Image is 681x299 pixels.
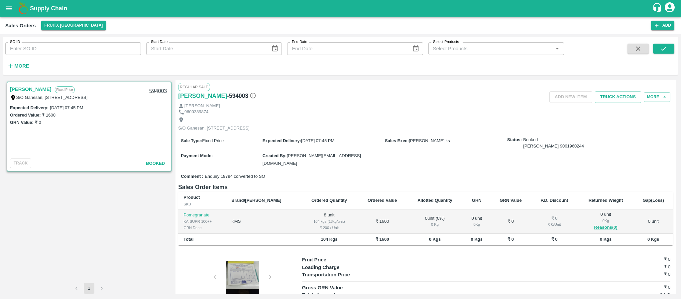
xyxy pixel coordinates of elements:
b: 0 Kgs [471,237,483,242]
input: Start Date [146,42,266,55]
b: Allotted Quantity [417,198,452,203]
button: Add [651,21,674,30]
a: [PERSON_NAME] [10,85,52,94]
span: Booked [523,137,584,149]
button: page 1 [84,283,94,294]
div: 594003 [145,84,171,99]
button: Choose date [409,42,422,55]
b: ₹ 0 [508,237,514,242]
button: Open [553,44,562,53]
label: Sale Type : [181,138,202,143]
div: 0 unit [468,215,485,228]
p: Loading Charge [302,264,394,271]
td: ₹ 0 [491,209,531,234]
div: 0 unit ( 0 %) [412,215,458,228]
label: Status: [507,137,522,143]
label: Payment Mode : [181,153,213,158]
b: Ordered Value [368,198,397,203]
b: Ordered Quantity [311,198,347,203]
b: Returned Weight [589,198,623,203]
div: ₹ 0 [536,215,573,222]
div: SKU [183,201,221,207]
h6: ₹ (-)0 [609,291,670,298]
b: Total [183,237,193,242]
label: Created By : [263,153,287,158]
p: Pomegranate [183,212,221,218]
b: Gap(Loss) [642,198,664,203]
label: [DATE] 07:45 PM [50,105,83,110]
button: More [5,60,31,72]
span: [DATE] 07:45 PM [301,138,334,143]
div: 0 Kg [412,221,458,227]
b: ₹ 0 [551,237,558,242]
div: Sales Orders [5,21,36,30]
p: [PERSON_NAME] [184,103,220,109]
p: Fixed Price [55,86,75,93]
span: Regular Sale [178,83,210,91]
label: Ordered Value: [10,113,41,118]
span: [PERSON_NAME][EMAIL_ADDRESS][DOMAIN_NAME] [263,153,361,165]
input: Select Products [430,44,551,53]
b: GRN Value [500,198,521,203]
label: ₹ 0 [35,120,41,125]
div: GRN Done [183,225,221,231]
td: ₹ 1600 [358,209,407,234]
b: ₹ 1600 [376,237,389,242]
td: 8 unit [301,209,358,234]
button: Reasons(0) [583,224,628,231]
div: 0 unit [583,211,628,231]
input: End Date [287,42,407,55]
div: 0 Kg [583,218,628,224]
b: 0 Kgs [429,237,441,242]
b: Supply Chain [30,5,67,12]
div: ₹ 0 / Unit [536,221,573,227]
label: End Date [292,39,307,45]
div: [PERSON_NAME] 9061960244 [523,143,584,149]
span: Booked [146,161,165,166]
button: More [644,92,670,102]
label: Select Products [433,39,459,45]
span: Fixed Price [202,138,224,143]
a: [PERSON_NAME] [178,91,227,101]
p: Transportation Price [302,271,394,278]
h6: Sales Order Items [178,182,673,192]
div: account of current user [664,1,676,15]
span: [PERSON_NAME].ks [409,138,450,143]
td: 0 unit [633,209,673,234]
strong: More [14,63,29,69]
h6: ₹ 0 [609,256,670,263]
b: Brand/[PERSON_NAME] [231,198,281,203]
p: 9600389874 [184,109,208,115]
img: logo [17,2,30,15]
label: Sales Exec : [385,138,409,143]
b: GRN [472,198,482,203]
b: P.D. Discount [541,198,568,203]
p: Fruit Price [302,256,394,263]
label: GRN Value: [10,120,34,125]
input: Enter SO ID [5,42,141,55]
h6: - 594003 [227,91,256,101]
button: open drawer [1,1,17,16]
h6: ₹ 0 [609,284,670,291]
div: KA-SUPR-100++ [183,218,221,224]
a: Supply Chain [30,4,652,13]
p: Gross GRN Value [302,284,394,291]
label: Expected Delivery : [263,138,301,143]
nav: pagination navigation [70,283,108,294]
div: 0 Kg [468,221,485,227]
b: Product [183,195,200,200]
label: Start Date [151,39,168,45]
label: Expected Delivery : [10,105,49,110]
b: 0 Kgs [647,237,659,242]
button: Choose date [269,42,281,55]
h6: ₹ 0 [609,264,670,270]
label: S/O Ganesan, [STREET_ADDRESS] [16,95,88,100]
div: ₹ 200 / Unit [306,225,352,231]
td: KMS [226,209,301,234]
div: customer-support [652,2,664,14]
p: S/O Ganesan, [STREET_ADDRESS] [178,125,250,132]
p: Total discount [302,291,394,299]
b: 104 Kgs [321,237,338,242]
label: Comment : [181,173,203,180]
